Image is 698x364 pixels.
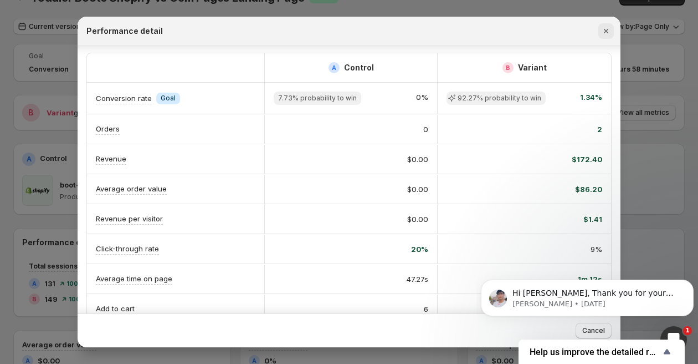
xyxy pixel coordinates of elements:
[575,184,602,195] span: $86.20
[96,123,120,134] p: Orders
[458,94,541,103] span: 92.27% probability to win
[660,326,687,353] iframe: Intercom live chat
[344,62,374,73] h2: Control
[407,184,428,195] span: $0.00
[597,124,602,135] span: 2
[424,304,428,315] span: 6
[411,244,428,255] span: 20%
[591,244,602,255] span: 9%
[96,213,163,224] p: Revenue per visitor
[332,64,336,71] h2: A
[598,23,614,39] button: Close
[96,303,135,314] p: Add to cart
[506,64,510,71] h2: B
[416,92,428,105] span: 0%
[530,345,674,358] button: Show survey - Help us improve the detailed report for A/B campaigns
[96,273,172,284] p: Average time on page
[583,214,602,225] span: $1.41
[476,256,698,334] iframe: Intercom notifications message
[96,183,167,194] p: Average order value
[96,93,152,104] p: Conversion rate
[96,243,159,254] p: Click-through rate
[407,214,428,225] span: $0.00
[278,94,357,103] span: 7.73% probability to win
[518,62,547,73] h2: Variant
[530,347,660,357] span: Help us improve the detailed report for A/B campaigns
[86,26,163,37] h2: Performance detail
[407,154,428,165] span: $0.00
[580,92,602,105] span: 1.34%
[683,326,692,335] span: 1
[407,274,428,285] span: 47.27s
[572,154,602,165] span: $172.40
[423,124,428,135] span: 0
[161,94,176,103] span: Goal
[96,153,126,164] p: Revenue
